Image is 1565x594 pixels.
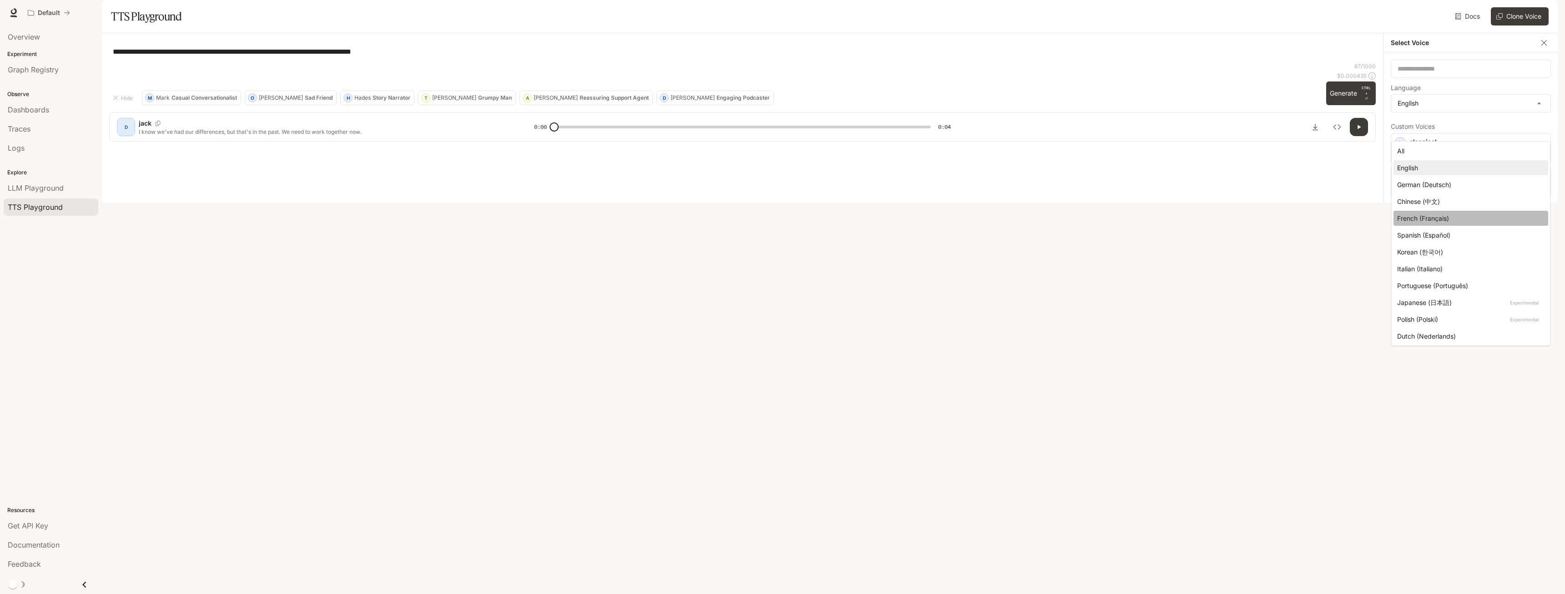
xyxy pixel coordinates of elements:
[1397,213,1541,223] div: French (Français)
[1397,315,1541,324] div: Polish (Polski)
[1397,298,1541,307] div: Japanese (日本語)
[1397,163,1541,173] div: English
[1397,264,1541,274] div: Italian (Italiano)
[1397,146,1541,156] div: All
[1397,180,1541,189] div: German (Deutsch)
[1397,331,1541,341] div: Dutch (Nederlands)
[1397,230,1541,240] div: Spanish (Español)
[1508,315,1541,324] p: Experimental
[1397,281,1541,290] div: Portuguese (Português)
[1508,299,1541,307] p: Experimental
[1397,197,1541,206] div: Chinese (中文)
[1397,247,1541,257] div: Korean (한국어)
